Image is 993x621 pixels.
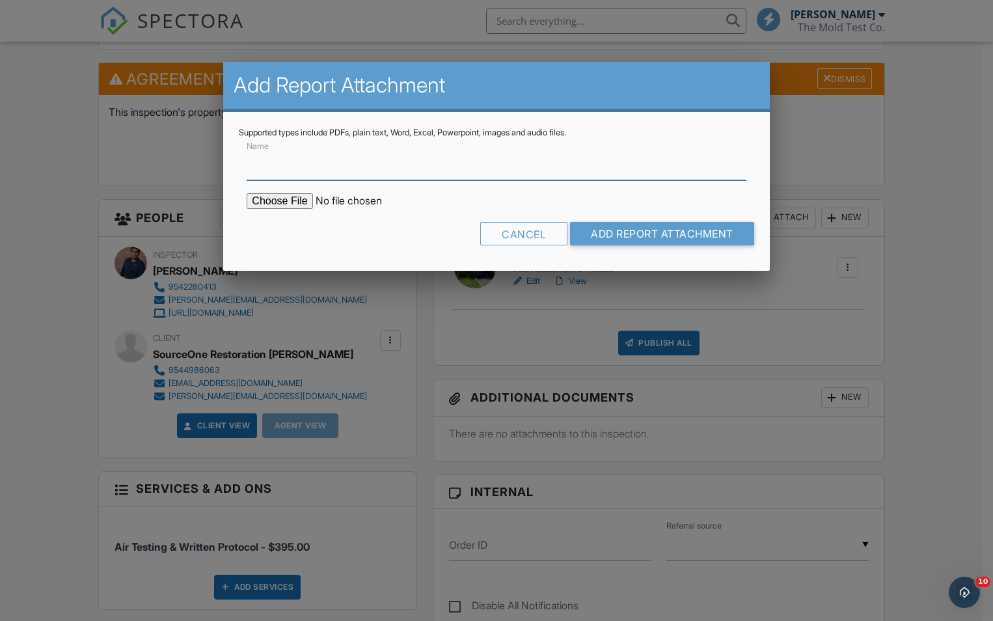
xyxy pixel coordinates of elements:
[247,141,269,152] label: Name
[234,72,759,98] h2: Add Report Attachment
[975,577,990,587] span: 10
[949,577,980,608] iframe: Intercom live chat
[480,222,567,245] div: Cancel
[239,128,754,138] div: Supported types include PDFs, plain text, Word, Excel, Powerpoint, images and audio files.
[570,222,754,245] input: Add Report Attachment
